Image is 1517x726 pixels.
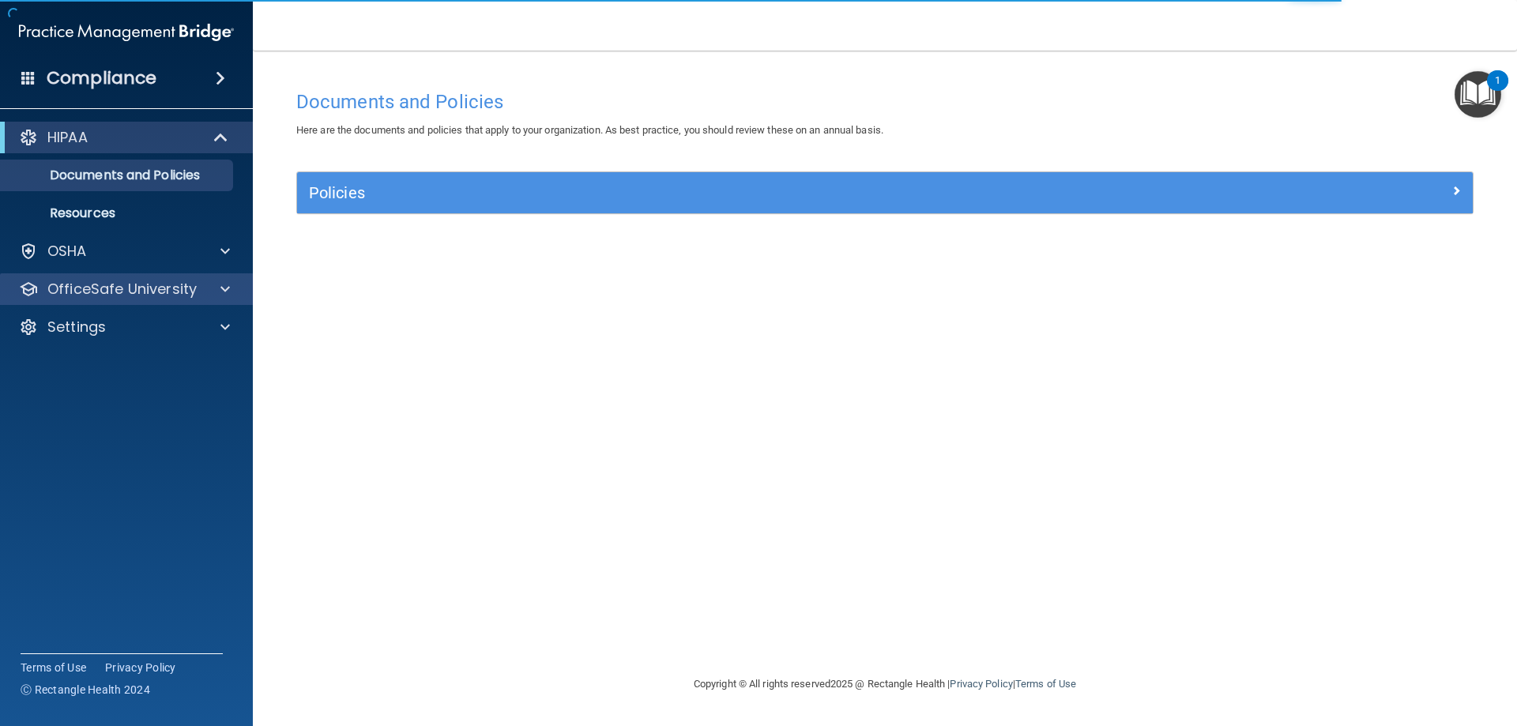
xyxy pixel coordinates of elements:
h4: Compliance [47,67,156,89]
p: Documents and Policies [10,167,226,183]
a: OfficeSafe University [19,280,230,299]
a: Policies [309,180,1461,205]
img: PMB logo [19,17,234,48]
p: HIPAA [47,128,88,147]
a: Terms of Use [21,660,86,675]
span: Ⓒ Rectangle Health 2024 [21,682,150,698]
div: 1 [1495,81,1500,101]
div: Copyright © All rights reserved 2025 @ Rectangle Health | | [597,659,1173,709]
a: Privacy Policy [105,660,176,675]
a: Terms of Use [1015,678,1076,690]
a: Privacy Policy [950,678,1012,690]
button: Open Resource Center, 1 new notification [1455,71,1501,118]
a: OSHA [19,242,230,261]
a: HIPAA [19,128,229,147]
span: Here are the documents and policies that apply to your organization. As best practice, you should... [296,124,883,136]
p: Resources [10,205,226,221]
p: Settings [47,318,106,337]
h5: Policies [309,184,1167,201]
p: OSHA [47,242,87,261]
p: OfficeSafe University [47,280,197,299]
a: Settings [19,318,230,337]
h4: Documents and Policies [296,92,1474,112]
